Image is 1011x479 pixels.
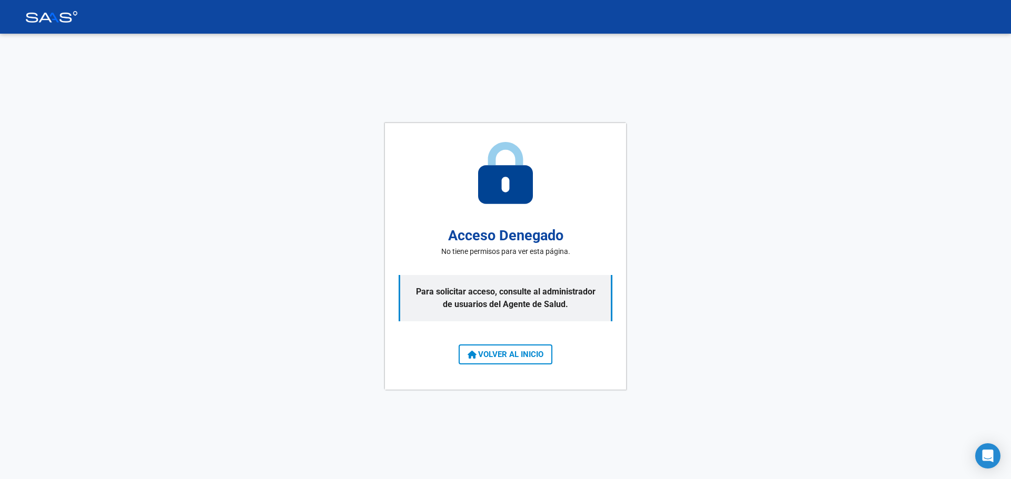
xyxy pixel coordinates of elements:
button: VOLVER AL INICIO [459,344,552,364]
img: access-denied [478,142,533,204]
img: Logo SAAS [25,11,78,23]
span: VOLVER AL INICIO [468,350,543,359]
p: No tiene permisos para ver esta página. [441,246,570,257]
h2: Acceso Denegado [448,225,563,247]
div: Open Intercom Messenger [975,443,1000,468]
p: Para solicitar acceso, consulte al administrador de usuarios del Agente de Salud. [399,275,612,321]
